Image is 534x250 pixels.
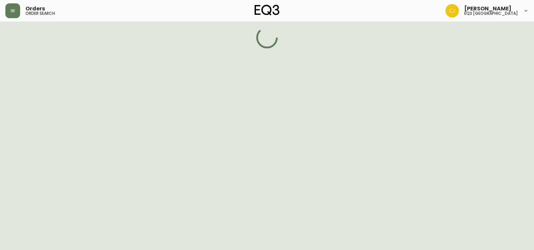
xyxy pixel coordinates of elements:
span: Orders [25,6,45,11]
h5: eq3 [GEOGRAPHIC_DATA] [464,11,518,15]
img: 7836c8950ad67d536e8437018b5c2533 [445,4,459,17]
h5: order search [25,11,55,15]
img: logo [255,5,279,15]
span: [PERSON_NAME] [464,6,512,11]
